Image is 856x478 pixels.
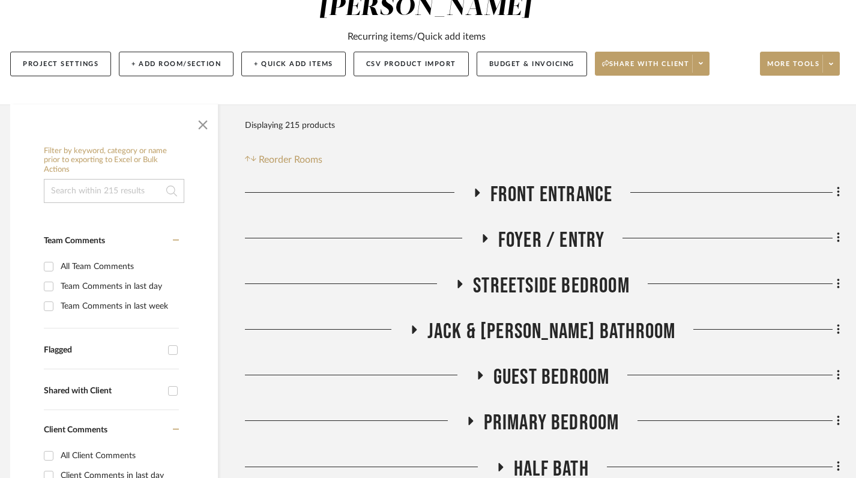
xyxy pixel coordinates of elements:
[44,345,162,355] div: Flagged
[245,153,322,167] button: Reorder Rooms
[10,52,111,76] button: Project Settings
[44,237,105,245] span: Team Comments
[44,386,162,396] div: Shared with Client
[44,426,107,434] span: Client Comments
[427,319,676,345] span: Jack & [PERSON_NAME] Bathroom
[61,257,176,276] div: All Team Comments
[259,153,322,167] span: Reorder Rooms
[767,59,819,77] span: More tools
[241,52,346,76] button: + Quick Add Items
[61,297,176,316] div: Team Comments in last week
[354,52,469,76] button: CSV Product Import
[119,52,234,76] button: + Add Room/Section
[245,113,335,138] div: Displaying 215 products
[602,59,690,77] span: Share with client
[473,273,630,299] span: Streetside Bedroom
[498,228,605,253] span: Foyer / Entry
[760,52,840,76] button: More tools
[477,52,587,76] button: Budget & Invoicing
[44,147,184,175] h6: Filter by keyword, category or name prior to exporting to Excel or Bulk Actions
[595,52,710,76] button: Share with client
[61,446,176,465] div: All Client Comments
[348,29,486,44] div: Recurring items/Quick add items
[61,277,176,296] div: Team Comments in last day
[490,182,613,208] span: Front Entrance
[484,410,619,436] span: Primary Bedroom
[191,110,215,135] button: Close
[44,179,184,203] input: Search within 215 results
[493,365,610,390] span: Guest Bedroom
